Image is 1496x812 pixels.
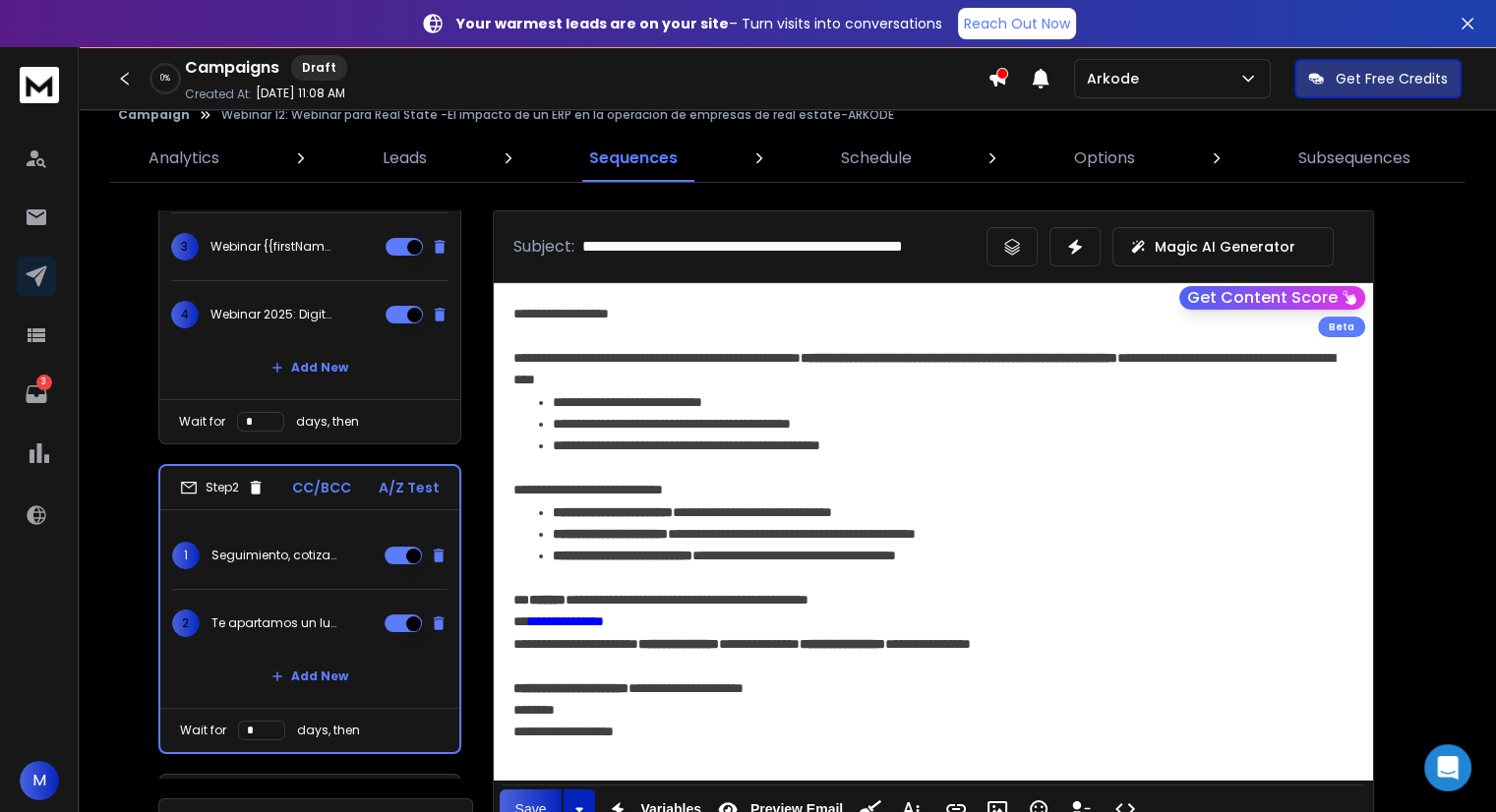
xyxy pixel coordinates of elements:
[296,414,359,430] p: days, then
[256,86,345,101] p: [DATE] 11:08 AM
[964,14,1070,33] p: Reach Out Now
[210,307,336,322] p: Webinar 2025: Digitaliza tu empresa con Odoo
[179,414,225,430] p: Wait for
[172,609,200,637] span: 2
[456,14,942,33] p: – Turn visits into conversations
[1179,286,1365,310] button: Get Content Score
[171,301,199,328] span: 4
[829,135,924,182] a: Schedule
[1087,69,1147,88] p: Arkode
[958,8,1076,39] a: Reach Out Now
[180,479,265,496] div: Step 2
[20,761,59,800] button: M
[841,146,912,170] p: Schedule
[1074,146,1135,170] p: Options
[291,55,347,81] div: Draft
[211,615,337,631] p: Te apartamos un lugar {{firstName}}
[185,56,279,80] h1: Campaigns
[1155,237,1295,257] p: Magic AI Generator
[1318,317,1365,337] div: Beta
[158,464,461,754] li: Step2CC/BCCA/Z Test1Seguimiento, cotizaciones y cierres... ¿todo en orden?2Te apartamos un lugar ...
[210,239,336,255] p: Webinar {{firstName}}: Reduciendo retrabajo y aumentado la efectividad
[513,235,574,259] p: Subject:
[20,67,59,103] img: logo
[1294,59,1462,98] button: Get Free Credits
[1287,135,1422,182] a: Subsequences
[256,348,364,387] button: Add New
[17,375,56,414] a: 3
[149,146,219,170] p: Analytics
[379,478,440,497] p: A/Z Test
[36,375,52,390] p: 3
[172,542,200,569] span: 1
[118,107,190,123] button: Campaign
[160,73,170,85] p: 0 %
[1298,146,1410,170] p: Subsequences
[589,146,678,170] p: Sequences
[185,87,252,102] p: Created At:
[1424,744,1471,791] div: Open Intercom Messenger
[158,21,461,444] li: Step1CC/BCCA/Z Test1¿Estás listo para bajar el costo operativo con un ERP?2{{firstName}}, control...
[383,146,427,170] p: Leads
[1112,227,1334,266] button: Magic AI Generator
[1062,135,1147,182] a: Options
[137,135,231,182] a: Analytics
[256,657,364,696] button: Add New
[171,233,199,261] span: 3
[180,723,226,738] p: Wait for
[577,135,689,182] a: Sequences
[211,548,337,563] p: Seguimiento, cotizaciones y cierres... ¿todo en orden?
[292,478,351,497] p: CC/BCC
[1336,69,1448,88] p: Get Free Credits
[221,107,894,123] p: Webinar 12: Webinar para Real State -El impacto de un ERP en la operacion de empresas de real est...
[371,135,439,182] a: Leads
[456,14,729,33] strong: Your warmest leads are on your site
[297,723,360,738] p: days, then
